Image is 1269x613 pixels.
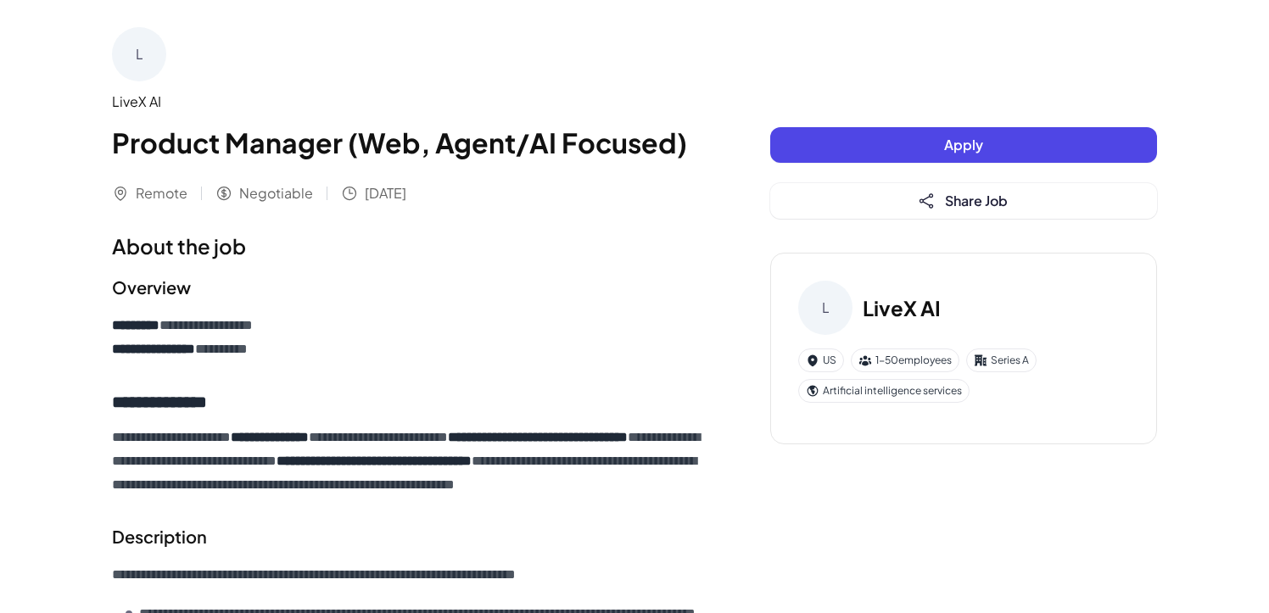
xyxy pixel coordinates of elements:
div: Series A [966,348,1037,372]
h1: About the job [112,231,702,261]
span: Share Job [945,192,1008,209]
div: 1-50 employees [851,348,959,372]
div: L [798,281,853,335]
button: Apply [770,127,1157,163]
button: Share Job [770,183,1157,219]
div: US [798,348,844,372]
h3: LiveX AI [863,293,941,323]
span: Apply [944,136,983,153]
h2: Overview [112,275,702,300]
span: Negotiable [239,183,313,203]
div: L [112,27,166,81]
div: Artificial intelligence services [798,379,970,403]
div: LiveX AI [112,92,702,112]
span: [DATE] [365,183,406,203]
h2: Description [112,524,702,549]
span: Remote [136,183,187,203]
h1: Product Manager (Web, Agent/AI Focused) [112,122,702,163]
